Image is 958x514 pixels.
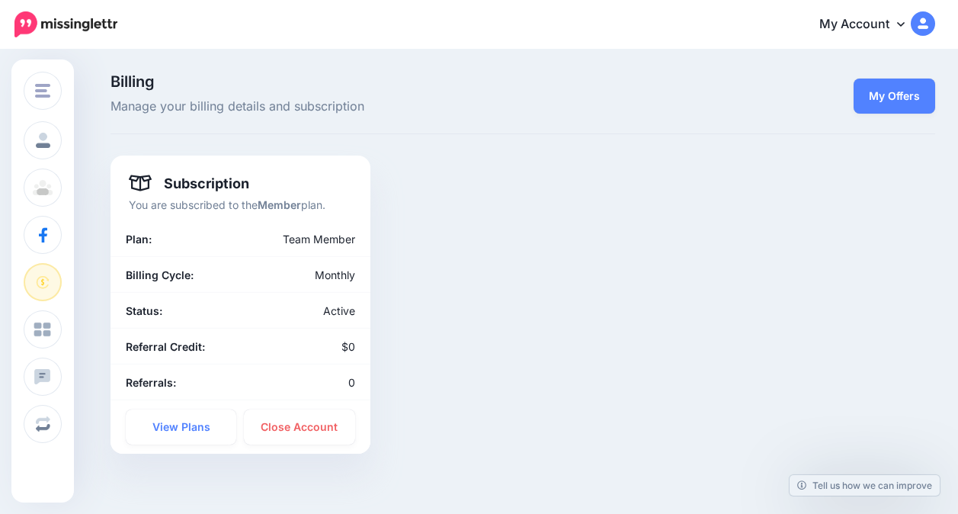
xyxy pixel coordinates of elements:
img: Missinglettr [14,11,117,37]
a: Close Account [244,410,354,445]
span: Manage your billing details and subscription [111,97,652,117]
div: Active [240,302,366,320]
img: menu.png [35,84,50,98]
b: Referral Credit: [126,340,205,353]
a: Tell us how we can improve [790,475,940,496]
div: $0 [240,338,366,355]
h4: Subscription [129,174,249,192]
div: Monthly [240,266,366,284]
span: 0 [348,376,355,389]
div: Team Member [198,230,366,248]
b: Member [258,198,301,211]
b: Referrals: [126,376,176,389]
b: Plan: [126,233,152,246]
a: View Plans [126,410,236,445]
a: My Account [804,6,935,43]
a: My Offers [854,79,935,114]
b: Status: [126,304,162,317]
span: Billing [111,74,652,89]
b: Billing Cycle: [126,268,194,281]
p: You are subscribed to the plan. [129,196,352,214]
